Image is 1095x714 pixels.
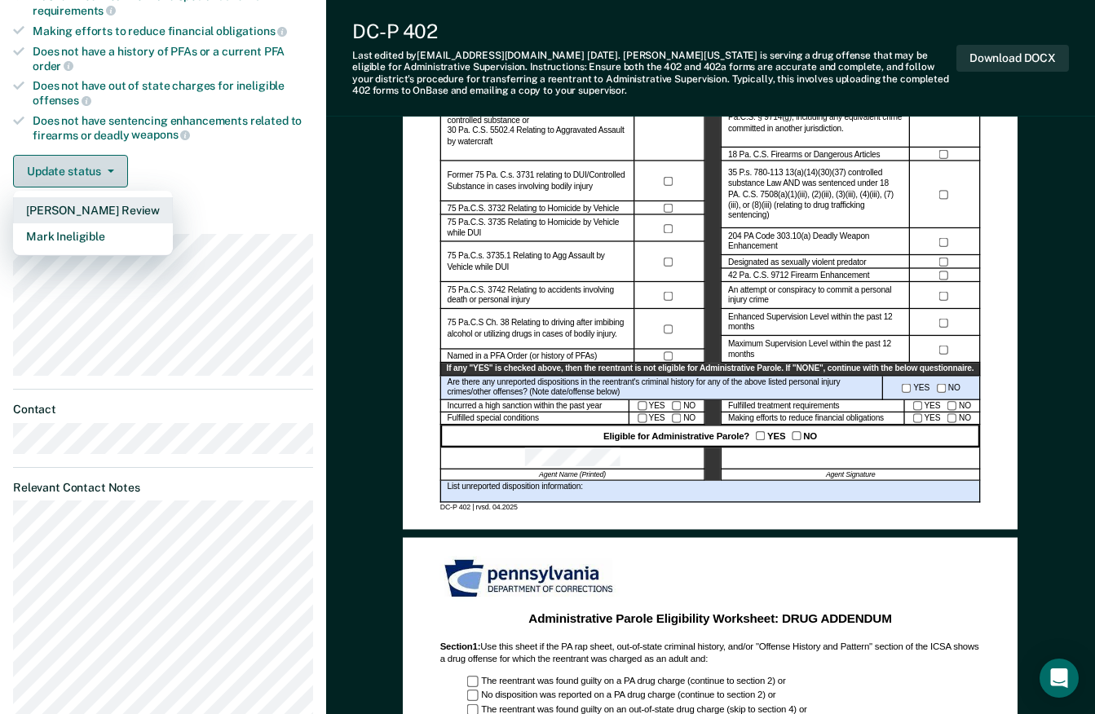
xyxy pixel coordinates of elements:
div: YES NO [629,412,705,425]
div: Agent Name (Printed) [440,469,705,481]
button: Update status [13,155,128,187]
div: YES NO [629,400,705,413]
div: If any "YES" is checked above, then the reentrant is not eligible for Administrative Parole. If "... [440,364,981,377]
div: Are there any unreported dispositions in the reentrant's criminal history for any of the above li... [440,377,883,400]
label: 75 Pa.C.S. 3732 Relating to Homicide by Vehicle [448,203,620,214]
div: Administrative Parole Eligibility Worksheet: DRUG ADDENDUM [449,611,972,628]
div: Last edited by [EMAIL_ADDRESS][DOMAIN_NAME] . [PERSON_NAME][US_STATE] is serving a drug offense t... [352,50,956,97]
label: Designated as sexually violent predator [728,257,866,267]
dt: Contact [13,403,313,416]
div: YES NO [883,377,980,400]
span: weapons [131,128,190,141]
label: Enhanced Supervision Level within the past 12 months [728,312,903,333]
div: List unreported disposition information: [440,481,981,503]
div: YES NO [905,400,981,413]
div: Incurred a high sanction within the past year [440,400,629,413]
label: 18 Pa. C.S. Firearms or Dangerous Articles [728,149,880,160]
div: Making efforts to reduce financial [33,24,313,38]
div: Does not have out of state charges for ineligible [33,79,313,107]
div: Does not have a history of PFAs or a current PFA order [33,45,313,73]
span: obligations [216,24,287,37]
button: [PERSON_NAME] Review [13,197,173,223]
div: DC-P 402 [352,20,956,43]
label: An attempt or conspiracy to commit a personal injury crime [728,285,903,306]
label: Named in a PFA Order (or history of PFAs) [448,351,598,362]
div: Use this sheet if the PA rap sheet, out-of-state criminal history, and/or "Offense History and Pa... [440,641,981,666]
label: 75 Pa.C.S Ch. 38 Relating to driving after imbibing alcohol or utilizing drugs in cases of bodily... [448,319,628,340]
label: Former 75 Pa. C.s. 3731 relating to DUI/Controlled Substance in cases involving bodily injury [448,171,628,192]
label: 35 P.s. 780-113 13(a)(14)(30)(37) controlled substance Law AND was sentenced under 18 PA. C.S. 75... [728,169,903,223]
span: [DATE] [587,50,618,61]
span: requirements [33,4,116,17]
div: Open Intercom Messenger [1040,659,1079,698]
button: Download DOCX [956,45,1069,72]
div: Eligible for Administrative Parole? YES NO [440,425,981,447]
div: No disposition was reported on a PA drug charge (continue to section 2) or [467,690,980,703]
div: YES NO [905,412,981,425]
button: Mark Ineligible [13,223,173,249]
span: offenses [33,94,91,107]
img: PDOC Logo [440,557,621,602]
div: Agent Signature [722,469,981,481]
label: 75 Pa.C.S. 3735 Relating to Homicide by Vehicle while DUI [448,218,628,240]
div: Does not have sentencing enhancements related to firearms or deadly [33,114,313,142]
div: Making efforts to reduce financial obligations [722,412,905,425]
div: Fulfilled treatment requirements [722,400,905,413]
dt: Relevant Contact Notes [13,481,313,495]
label: 42 Pa. C.S. 9712 Firearm Enhancement [728,271,869,281]
div: Fulfilled special conditions [440,412,629,425]
div: DC-P 402 | rvsd. 04.2025 [440,503,981,513]
label: 204 PA Code 303.10(a) Deadly Weapon Enhancement [728,231,903,253]
div: The reentrant was found guilty on a PA drug charge (continue to section 2) or [467,676,980,688]
label: Maximum Supervision Level within the past 12 months [728,339,903,360]
b: Section 1 : [440,641,481,652]
label: 75 Pa.C.s. 3735.1 Relating to Agg Assault by Vehicle while DUI [448,252,628,273]
label: 75 Pa.C.S. 3742 Relating to accidents involving death or personal injury [448,285,628,306]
